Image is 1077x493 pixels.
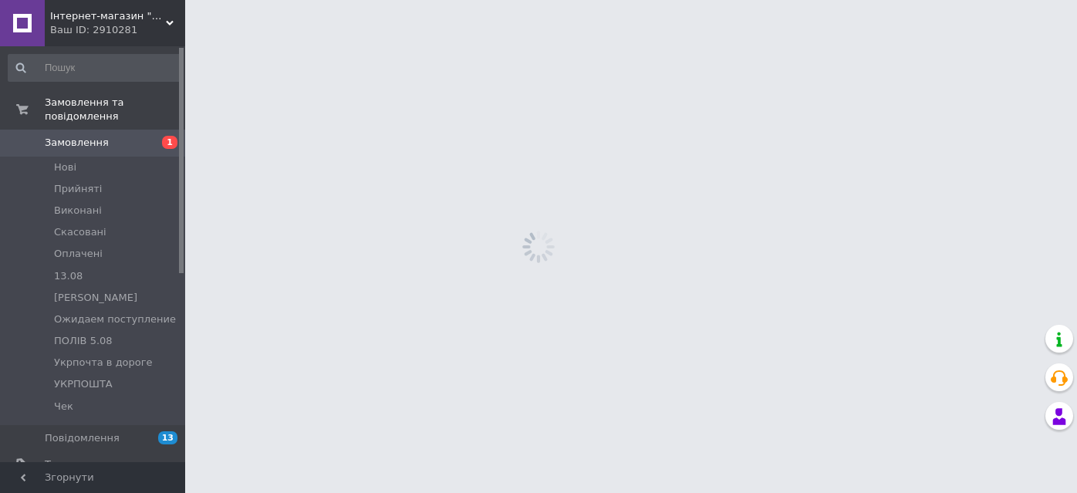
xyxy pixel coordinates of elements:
span: Товари та послуги [45,458,143,471]
span: Виконані [54,204,102,218]
span: Повідомлення [45,431,120,445]
span: [PERSON_NAME] [54,291,137,305]
span: Ожидаем поступление [54,312,176,326]
span: Інтернет-магазин "Катушка" [50,9,166,23]
span: Оплачені [54,247,103,261]
input: Пошук [8,54,182,82]
span: 1 [162,136,177,149]
span: 13 [158,431,177,444]
span: Замовлення [45,136,109,150]
span: Чек [54,400,73,414]
span: Нові [54,160,76,174]
span: Укрпочта в дороге [54,356,153,370]
span: УКРПОШТА [54,377,113,391]
div: Ваш ID: 2910281 [50,23,185,37]
span: Замовлення та повідомлення [45,96,185,123]
span: Прийняті [54,182,102,196]
span: Скасовані [54,225,106,239]
span: ПОЛІВ 5.08 [54,334,113,348]
span: 13.08 [54,269,83,283]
